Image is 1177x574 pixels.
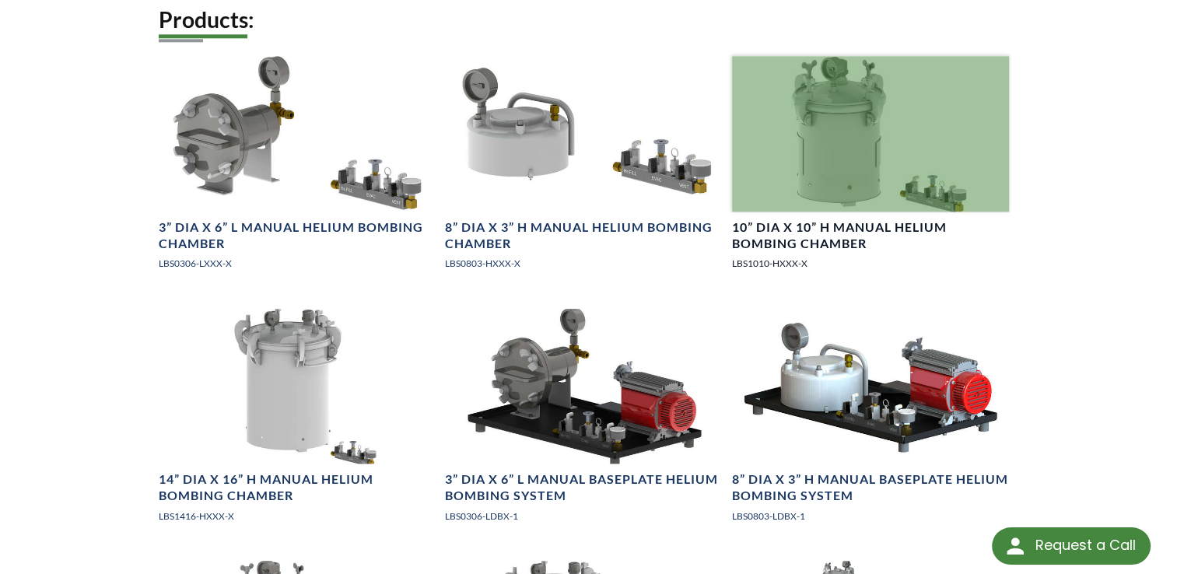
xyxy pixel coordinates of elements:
[732,471,1009,504] h4: 8” DIA x 3” H Manual Baseplate Helium Bombing System
[445,509,722,523] p: LBS0306-LDBX-1
[445,219,722,252] h4: 8” DIA x 3” H Manual Helium Bombing Chamber
[159,56,436,283] a: 3" x 6" Bombing Chamber with Evac Valve3” DIA x 6” L Manual Helium Bombing ChamberLBS0306-LXXX-X
[445,471,722,504] h4: 3” DIA x 6” L Manual Baseplate Helium Bombing System
[159,5,1018,34] h2: Products:
[445,309,722,536] a: 3" x 6" Bombing system on baseplate3” DIA x 6” L Manual Baseplate Helium Bombing SystemLBS0306-LD...
[159,471,436,504] h4: 14” DIA x 16” H Manual Helium Bombing Chamber
[1035,527,1135,563] div: Request a Call
[159,309,436,536] a: 14" x 16" Bombing Chamber14” DIA x 16” H Manual Helium Bombing ChamberLBS1416-HXXX-X
[1003,534,1028,558] img: round button
[732,219,1009,252] h4: 10” DIA x 10” H Manual Helium Bombing Chamber
[445,56,722,283] a: 8" x 3" Bombing Chamber8” DIA x 3” H Manual Helium Bombing ChamberLBS0803-HXXX-X
[732,509,1009,523] p: LBS0803-LDBX-1
[992,527,1151,565] div: Request a Call
[732,56,1009,283] a: 10" x 10" Bombing Chamber10” DIA x 10” H Manual Helium Bombing ChamberLBS1010-HXXX-X
[732,256,1009,271] p: LBS1010-HXXX-X
[159,509,436,523] p: LBS1416-HXXX-X
[732,309,1009,536] a: 8" x 3" bombing system on base plate8” DIA x 3” H Manual Baseplate Helium Bombing SystemLBS0803-L...
[445,256,722,271] p: LBS0803-HXXX-X
[159,256,436,271] p: LBS0306-LXXX-X
[159,219,436,252] h4: 3” DIA x 6” L Manual Helium Bombing Chamber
